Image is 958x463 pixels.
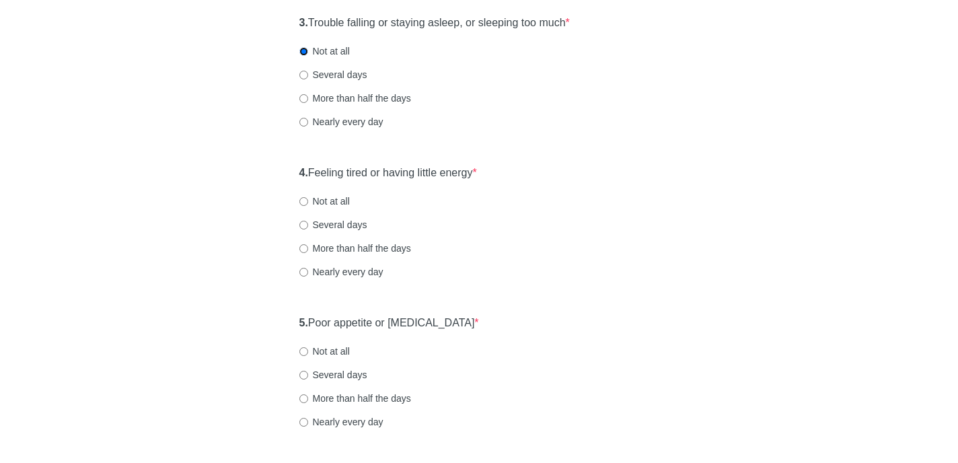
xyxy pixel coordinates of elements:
[299,368,367,382] label: Several days
[299,415,383,429] label: Nearly every day
[299,345,350,358] label: Not at all
[299,218,367,231] label: Several days
[299,265,383,279] label: Nearly every day
[299,197,308,206] input: Not at all
[299,392,411,405] label: More than half the days
[299,166,477,181] label: Feeling tired or having little energy
[299,418,308,427] input: Nearly every day
[299,71,308,79] input: Several days
[299,47,308,56] input: Not at all
[299,317,308,328] strong: 5.
[299,268,308,277] input: Nearly every day
[299,221,308,229] input: Several days
[299,371,308,380] input: Several days
[299,394,308,403] input: More than half the days
[299,92,411,105] label: More than half the days
[299,115,383,129] label: Nearly every day
[299,316,479,331] label: Poor appetite or [MEDICAL_DATA]
[299,242,411,255] label: More than half the days
[299,15,570,31] label: Trouble falling or staying asleep, or sleeping too much
[299,94,308,103] input: More than half the days
[299,68,367,81] label: Several days
[299,44,350,58] label: Not at all
[299,167,308,178] strong: 4.
[299,118,308,127] input: Nearly every day
[299,17,308,28] strong: 3.
[299,347,308,356] input: Not at all
[299,194,350,208] label: Not at all
[299,244,308,253] input: More than half the days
